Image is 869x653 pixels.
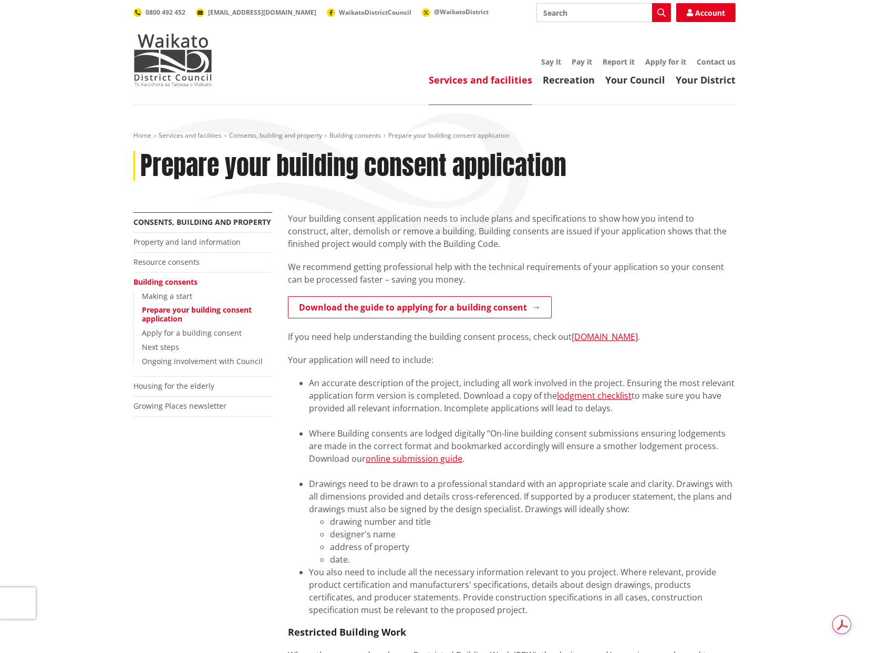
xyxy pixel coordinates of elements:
[388,131,510,140] span: Prepare your building consent application
[572,57,592,67] a: Pay it
[133,217,271,227] a: Consents, building and property
[133,401,226,411] a: Growing Places newsletter
[159,131,222,140] a: Services and facilities
[133,277,198,287] a: Building consents
[288,330,736,343] p: If you need help understanding the building consent process, check out .
[330,553,736,566] li: date.
[288,626,406,638] strong: Restricted Building Work
[366,453,462,464] a: online submission guide
[288,354,736,366] p: Your application will need to include:
[288,261,736,286] p: We recommend getting professional help with the technical requirements of your application so you...
[434,7,489,16] span: @WaikatoDistrict
[133,131,151,140] a: Home
[309,377,736,427] li: An accurate description of the project, including all work involved in the project. Ensuring the ...
[229,131,322,140] a: Consents, building and property
[208,8,316,17] span: [EMAIL_ADDRESS][DOMAIN_NAME]
[697,57,736,67] a: Contact us
[133,237,241,247] a: Property and land information
[541,57,561,67] a: Say it
[142,291,192,301] a: Making a start
[327,8,411,17] a: WaikatoDistrictCouncil
[329,131,381,140] a: Building consents
[309,427,736,478] li: Where Building consents are lodged digitally “On-line building consent submissions ensuring lodge...
[330,541,736,553] li: address of property
[146,8,185,17] span: 0800 492 452
[288,212,736,250] p: Your building consent application needs to include plans and specifications to show how you inten...
[309,478,736,566] li: Drawings need to be drawn to a professional standard with an appropriate scale and clarity. Drawi...
[330,528,736,541] li: designer's name
[603,57,635,67] a: Report it
[196,8,316,17] a: [EMAIL_ADDRESS][DOMAIN_NAME]
[645,57,686,67] a: Apply for it
[339,8,411,17] span: WaikatoDistrictCouncil
[543,74,595,86] a: Recreation
[557,390,632,401] a: lodgment checklist
[676,3,736,22] a: Account
[605,74,665,86] a: Your Council
[330,515,736,528] li: drawing number and title
[133,381,214,391] a: Housing for the elderly
[422,7,489,16] a: @WaikatoDistrict
[676,74,736,86] a: Your District
[140,151,566,181] h1: Prepare your building consent application
[133,131,736,140] nav: breadcrumb
[142,356,263,366] a: Ongoing involvement with Council
[309,566,736,616] li: You also need to include all the necessary information relevant to you project. Where relevant, p...
[572,331,638,343] a: [DOMAIN_NAME]
[142,328,242,338] a: Apply for a building consent
[133,8,185,17] a: 0800 492 452
[142,305,252,324] a: Prepare your building consent application
[288,296,552,318] a: Download the guide to applying for a building consent
[133,34,212,86] img: Waikato District Council - Te Kaunihera aa Takiwaa o Waikato
[142,342,179,352] a: Next steps
[429,74,532,86] a: Services and facilities
[536,3,671,22] input: Search input
[133,257,200,267] a: Resource consents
